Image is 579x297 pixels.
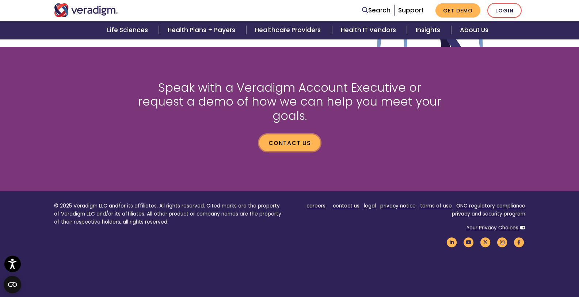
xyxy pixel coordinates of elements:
[398,6,424,15] a: Support
[134,81,445,123] h2: Speak with a Veradigm Account Executive or request a demo of how we can help you meet your goals.
[466,224,518,231] a: Your Privacy Choices
[259,134,320,151] a: Contact us
[4,276,21,293] button: Open CMP widget
[306,202,325,209] a: careers
[333,202,359,209] a: contact us
[462,239,475,246] a: Veradigm YouTube Link
[420,202,452,209] a: terms of use
[456,202,525,209] a: ONC regulatory compliance
[332,21,407,39] a: Health IT Vendors
[487,3,522,18] a: Login
[407,21,451,39] a: Insights
[380,202,416,209] a: privacy notice
[451,21,497,39] a: About Us
[246,21,332,39] a: Healthcare Providers
[446,239,458,246] a: Veradigm LinkedIn Link
[362,5,391,15] a: Search
[54,202,284,226] p: © 2025 Veradigm LLC and/or its affiliates. All rights reserved. Cited marks are the property of V...
[435,3,480,18] a: Get Demo
[496,239,508,246] a: Veradigm Instagram Link
[54,3,118,17] img: Veradigm logo
[159,21,246,39] a: Health Plans + Payers
[364,202,376,209] a: legal
[479,239,492,246] a: Veradigm Twitter Link
[98,21,159,39] a: Life Sciences
[513,239,525,246] a: Veradigm Facebook Link
[452,210,525,217] a: privacy and security program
